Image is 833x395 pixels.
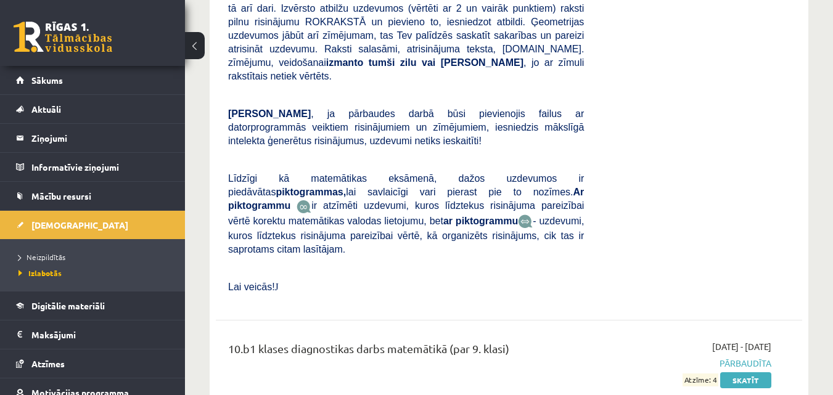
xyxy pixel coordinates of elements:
a: Sākums [16,66,170,94]
span: - uzdevumi, kuros līdztekus risinājuma pareizībai vērtē, kā organizēts risinājums, cik tas ir sap... [228,216,584,255]
span: J [275,282,279,292]
span: Aktuāli [31,104,61,115]
span: Izlabotās [18,268,62,278]
legend: Informatīvie ziņojumi [31,153,170,181]
b: piktogrammas, [276,187,346,197]
a: Atzīmes [16,349,170,378]
a: Maksājumi [16,320,170,349]
img: wKvN42sLe3LLwAAAABJRU5ErkJggg== [518,214,533,229]
a: Neizpildītās [18,251,173,263]
b: izmanto [326,57,363,68]
a: Informatīvie ziņojumi [16,153,170,181]
span: Līdzīgi kā matemātikas eksāmenā, dažos uzdevumos ir piedāvātas lai savlaicīgi vari pierast pie to... [228,173,584,211]
span: Mācību resursi [31,190,91,202]
a: Ziņojumi [16,124,170,152]
a: Izlabotās [18,267,173,279]
a: Skatīt [720,372,771,388]
span: [DEMOGRAPHIC_DATA] [31,219,128,230]
span: Digitālie materiāli [31,300,105,311]
a: Digitālie materiāli [16,291,170,320]
span: Neizpildītās [18,252,65,262]
span: Lai veicās! [228,282,275,292]
a: Aktuāli [16,95,170,123]
span: Atzīmes [31,358,65,369]
span: , ja pārbaudes darbā būsi pievienojis failus ar datorprogrammās veiktiem risinājumiem un zīmējumi... [228,108,584,146]
b: tumši zilu vai [PERSON_NAME] [369,57,523,68]
a: [DEMOGRAPHIC_DATA] [16,211,170,239]
b: ar piktogrammu [443,216,518,226]
span: [DATE] - [DATE] [712,340,771,353]
legend: Ziņojumi [31,124,170,152]
a: Rīgas 1. Tālmācības vidusskola [14,22,112,52]
div: 10.b1 klases diagnostikas darbs matemātikā (par 9. klasi) [228,340,584,363]
span: ir atzīmēti uzdevumi, kuros līdztekus risinājuma pareizībai vērtē korektu matemātikas valodas lie... [228,200,584,226]
span: Sākums [31,75,63,86]
legend: Maksājumi [31,320,170,349]
a: Mācību resursi [16,182,170,210]
span: Pārbaudīta [602,357,771,370]
span: [PERSON_NAME] [228,108,311,119]
span: Atzīme: 4 [683,373,718,386]
img: JfuEzvunn4EvwAAAAASUVORK5CYII= [297,200,311,214]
